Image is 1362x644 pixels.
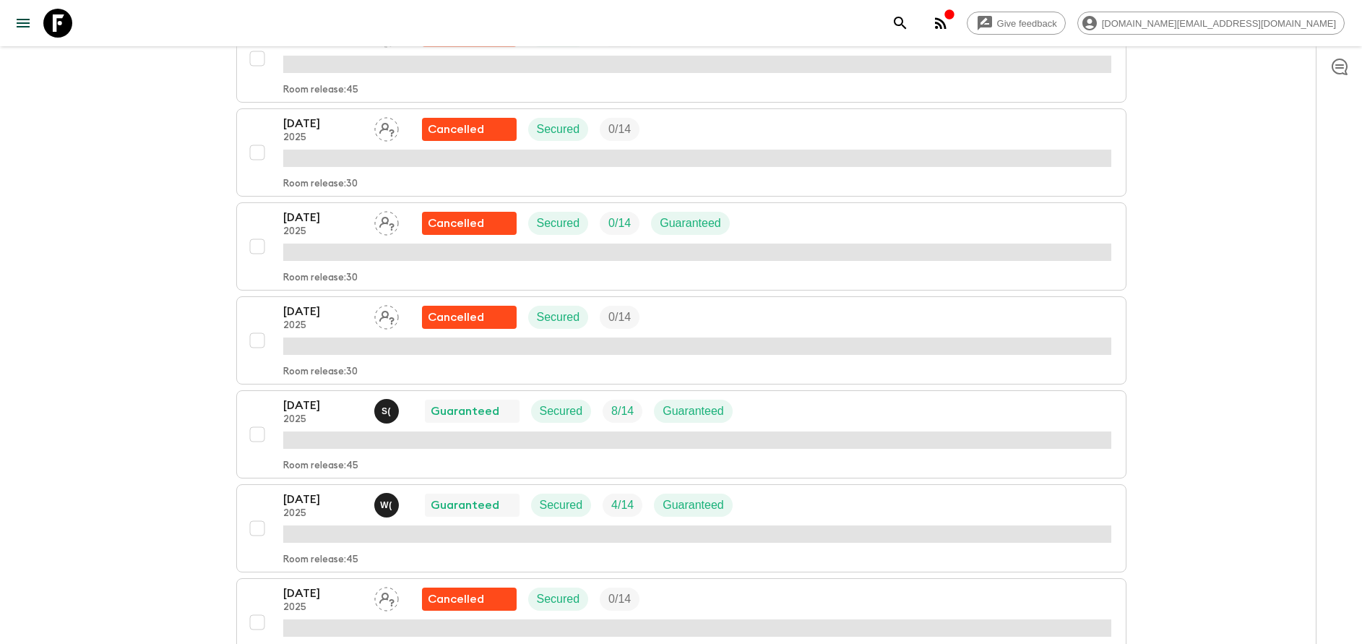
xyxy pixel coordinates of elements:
p: Guaranteed [431,403,499,420]
button: [DATE]2025Wawan (Made) MurawanGuaranteedSecuredTrip FillGuaranteedRoom release:45 [236,484,1126,572]
p: Secured [537,591,580,608]
p: [DATE] [283,491,363,508]
p: 8 / 14 [611,403,634,420]
p: Secured [540,497,583,514]
div: Flash Pack cancellation [422,588,517,611]
div: Trip Fill [600,306,639,329]
span: Give feedback [989,18,1065,29]
button: [DATE]2025Shandy (Putu) Sandhi Astra JuniawanGuaranteedSecuredTrip FillGuaranteedRoom release:45 [236,390,1126,478]
div: Trip Fill [600,588,639,611]
span: Wawan (Made) Murawan [374,497,402,509]
button: S( [374,399,402,424]
div: Secured [531,494,592,517]
span: [DOMAIN_NAME][EMAIL_ADDRESS][DOMAIN_NAME] [1094,18,1344,29]
p: [DATE] [283,209,363,226]
p: Room release: 45 [283,460,358,472]
p: [DATE] [283,115,363,132]
p: Cancelled [428,121,484,138]
p: [DATE] [283,303,363,320]
p: 0 / 14 [608,215,631,232]
p: Guaranteed [663,403,724,420]
p: 0 / 14 [608,121,631,138]
p: 0 / 14 [608,591,631,608]
div: Trip Fill [603,400,642,423]
p: 2025 [283,508,363,520]
p: Room release: 45 [283,85,358,96]
p: 4 / 14 [611,497,634,514]
p: Room release: 30 [283,366,358,378]
p: Guaranteed [663,497,724,514]
button: [DATE]2025Assign pack leaderFlash Pack cancellationSecuredTrip FillRoom release:45 [236,14,1126,103]
div: Flash Pack cancellation [422,212,517,235]
div: Secured [531,400,592,423]
div: Secured [528,306,589,329]
p: 2025 [283,226,363,238]
button: [DATE]2025Assign pack leaderFlash Pack cancellationSecuredTrip FillGuaranteedRoom release:30 [236,202,1126,291]
span: Assign pack leader [374,309,399,321]
p: Room release: 30 [283,179,358,190]
div: Secured [528,118,589,141]
button: menu [9,9,38,38]
span: Assign pack leader [374,591,399,603]
div: Secured [528,212,589,235]
p: Cancelled [428,591,484,608]
p: Cancelled [428,309,484,326]
p: 2025 [283,414,363,426]
div: Trip Fill [600,118,639,141]
p: Room release: 30 [283,272,358,284]
button: [DATE]2025Assign pack leaderFlash Pack cancellationSecuredTrip FillRoom release:30 [236,296,1126,385]
p: Secured [537,309,580,326]
p: Room release: 45 [283,554,358,566]
p: W ( [380,499,392,511]
p: S ( [382,405,391,417]
p: Secured [537,215,580,232]
p: Guaranteed [660,215,721,232]
div: Trip Fill [600,212,639,235]
p: [DATE] [283,585,363,602]
span: Shandy (Putu) Sandhi Astra Juniawan [374,403,402,415]
button: W( [374,493,402,518]
p: Cancelled [428,215,484,232]
span: Assign pack leader [374,215,399,227]
p: 0 / 14 [608,309,631,326]
p: 2025 [283,132,363,144]
span: Assign pack leader [374,121,399,133]
button: search adventures [886,9,915,38]
p: Guaranteed [431,497,499,514]
p: 2025 [283,320,363,332]
div: Trip Fill [603,494,642,517]
p: Secured [537,121,580,138]
p: Secured [540,403,583,420]
div: Flash Pack cancellation [422,306,517,329]
button: [DATE]2025Assign pack leaderFlash Pack cancellationSecuredTrip FillRoom release:30 [236,108,1126,197]
p: 2025 [283,602,363,614]
p: [DATE] [283,397,363,414]
div: [DOMAIN_NAME][EMAIL_ADDRESS][DOMAIN_NAME] [1077,12,1345,35]
div: Secured [528,588,589,611]
div: Flash Pack cancellation [422,118,517,141]
a: Give feedback [967,12,1066,35]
